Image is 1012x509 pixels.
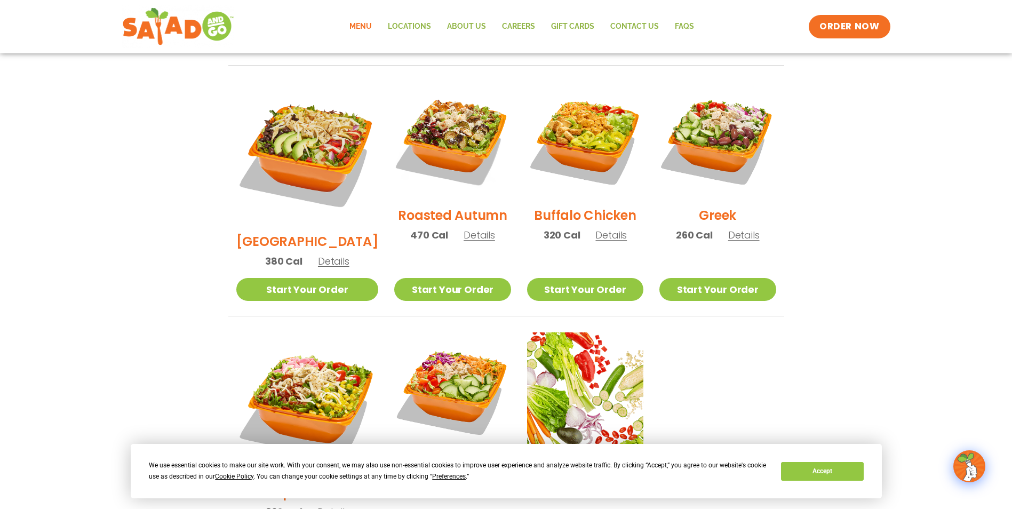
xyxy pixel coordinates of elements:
span: 260 Cal [676,228,713,242]
a: ORDER NOW [809,15,890,38]
span: Details [595,228,627,242]
a: GIFT CARDS [543,14,602,39]
h2: Roasted Autumn [398,206,507,225]
span: Details [464,228,495,242]
div: We use essential cookies to make our site work. With your consent, we may also use non-essential ... [149,460,768,482]
a: Careers [494,14,543,39]
span: 470 Cal [410,228,448,242]
img: Product photo for Jalapeño Ranch Salad [236,332,379,475]
img: Product photo for Thai Salad [394,332,511,449]
h2: Buffalo Chicken [534,206,636,225]
a: Start Your Order [527,278,643,301]
button: Accept [781,462,863,481]
span: Cookie Policy [215,473,253,480]
img: wpChatIcon [954,451,984,481]
a: Menu [341,14,380,39]
nav: Menu [341,14,702,39]
a: Start Your Order [394,278,511,301]
div: Cookie Consent Prompt [131,444,882,498]
a: FAQs [667,14,702,39]
img: Product photo for Greek Salad [659,82,776,198]
a: Locations [380,14,439,39]
h2: Greek [699,206,736,225]
img: Product photo for BBQ Ranch Salad [236,82,379,224]
a: Contact Us [602,14,667,39]
span: Preferences [432,473,466,480]
img: Product photo for Build Your Own [527,332,643,449]
h2: [GEOGRAPHIC_DATA] [236,232,379,251]
a: Start Your Order [236,278,379,301]
img: Product photo for Buffalo Chicken Salad [527,82,643,198]
img: new-SAG-logo-768×292 [122,5,235,48]
a: Start Your Order [659,278,776,301]
img: Product photo for Roasted Autumn Salad [394,82,511,198]
span: 380 Cal [265,254,302,268]
a: About Us [439,14,494,39]
span: Details [728,228,760,242]
span: Details [318,254,349,268]
span: ORDER NOW [819,20,879,33]
span: 320 Cal [544,228,580,242]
